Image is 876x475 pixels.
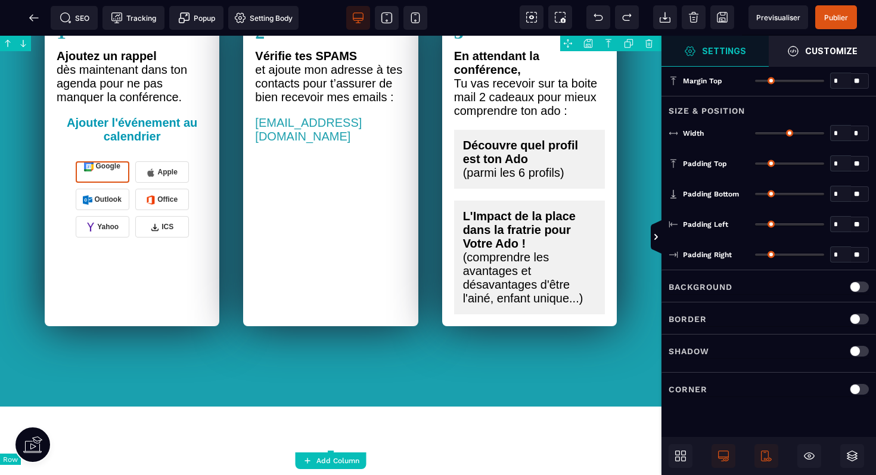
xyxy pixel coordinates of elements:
[683,129,704,138] span: Width
[178,12,215,24] span: Popup
[683,189,739,199] span: Padding Bottom
[57,14,207,27] text: Ajoutez un rappel
[463,130,596,144] text: (parmi les 6 profils)
[255,80,406,120] text: [EMAIL_ADDRESS][DOMAIN_NAME]
[463,103,596,130] text: Découvre quel profil est ton Ado
[463,215,596,270] text: (comprendre les avantages et désavantages d'être l'ainé, enfant unique...)
[135,180,189,202] a: ICS
[255,27,406,80] text: et ajoute mon adresse à tes contacts pour t’assurer de bien recevoir mes emails :
[135,153,189,174] a: Office
[31,31,135,40] div: Domaine: [DOMAIN_NAME]
[19,31,29,40] img: website_grey.svg
[111,12,156,24] span: Tracking
[683,220,728,229] span: Padding Left
[296,452,366,469] button: Add Column
[135,126,189,147] a: Apple
[19,19,29,29] img: logo_orange.svg
[86,187,95,196] img: Yahoo
[683,76,722,86] span: Margin Top
[683,159,727,168] span: Padding Top
[146,160,156,169] img: Office 365
[840,444,864,468] span: Open Layers
[146,132,156,142] img: Apple
[769,36,876,67] span: Open Style Manager
[33,19,58,29] div: v 4.0.25
[712,444,735,468] span: Desktop Only
[669,382,707,396] p: Corner
[48,69,58,79] img: tab_domain_overview_orange.svg
[61,70,92,78] div: Domaine
[669,344,709,358] p: Shadow
[669,312,707,326] p: Border
[661,36,769,67] span: Settings
[661,96,876,118] div: Size & Position
[520,5,543,29] span: View components
[669,444,692,468] span: Open Blocks
[454,14,605,41] text: En attendant la conférence,
[454,41,605,94] text: Tu vas recevoir sur ta boite mail 2 cadeaux pour mieux comprendre ton ado :
[683,250,732,260] span: Padding Right
[463,174,596,215] text: L'Impact de la place dans la fratrie pour Votre Ado !
[57,80,207,108] p: Ajouter l'événement au calendrier
[756,13,800,22] span: Previsualiser
[702,46,746,55] strong: Settings
[150,187,160,196] img: ICS
[84,126,94,136] img: Google
[824,13,848,22] span: Publier
[797,444,821,468] span: Hide/Show Block
[83,160,92,169] img: Outlook
[57,27,207,80] text: dès maintenant dans ton agenda pour ne pas manquer la conférence.
[60,12,89,24] span: SEO
[148,70,182,78] div: Mots-clés
[548,5,572,29] span: Screenshot
[748,5,808,29] span: Preview
[234,12,293,24] span: Setting Body
[316,457,359,465] strong: Add Column
[754,444,778,468] span: Mobile Only
[76,153,129,174] a: Outlook
[76,180,129,202] a: Yahoo
[805,46,858,55] strong: Customize
[255,14,406,27] text: Vérifie tes SPAMS
[135,69,145,79] img: tab_keywords_by_traffic_grey.svg
[669,280,732,294] p: Background
[76,126,129,147] a: Google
